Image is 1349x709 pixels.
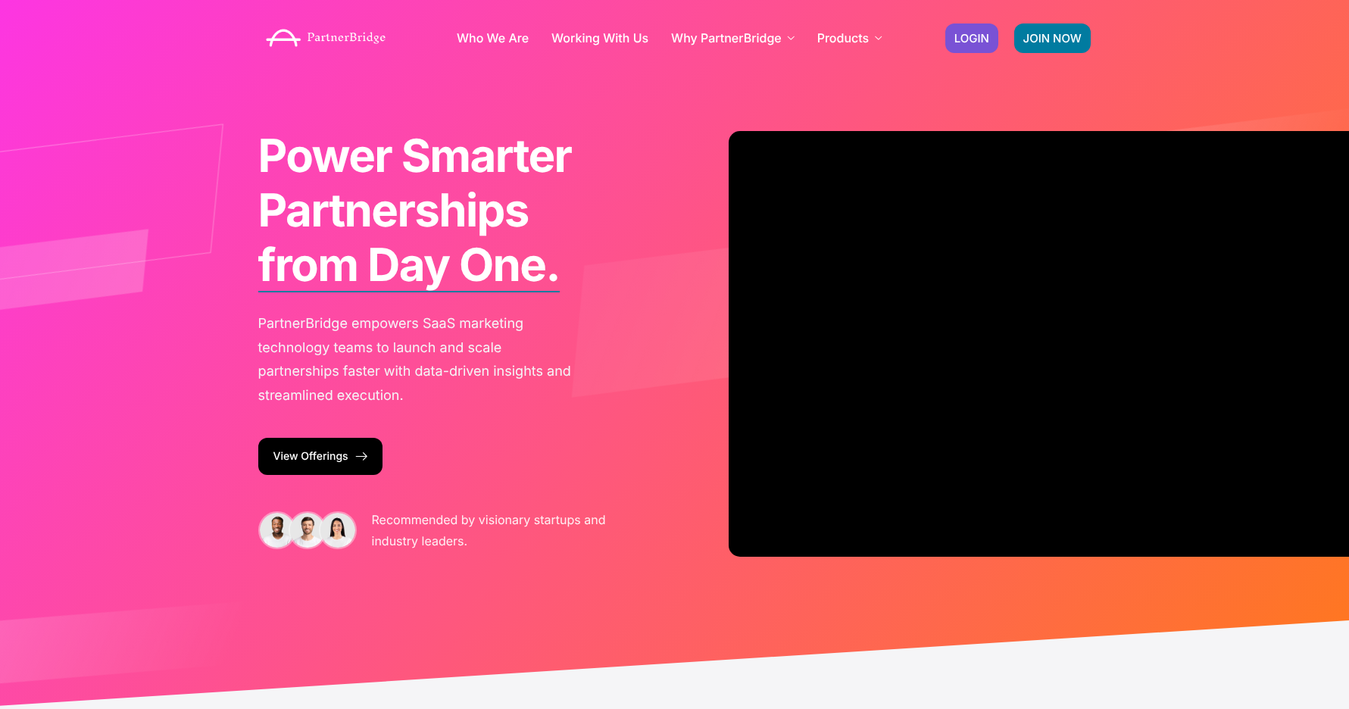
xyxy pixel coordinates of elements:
span: JOIN NOW [1023,33,1082,44]
a: Why PartnerBridge [671,32,795,44]
a: Who We Are [457,32,529,44]
a: JOIN NOW [1014,23,1091,53]
a: View Offerings [258,438,383,475]
span: View Offerings [273,451,348,462]
a: Products [817,32,882,44]
b: from Day One. [258,238,560,292]
span: LOGIN [954,33,989,44]
a: Working With Us [551,32,648,44]
a: LOGIN [945,23,998,53]
span: Power Smarter Partnerships [258,129,572,238]
p: Recommended by visionary startups and industry leaders. [372,509,609,551]
p: PartnerBridge empowers SaaS marketing technology teams to launch and scale partnerships faster wi... [258,312,576,408]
